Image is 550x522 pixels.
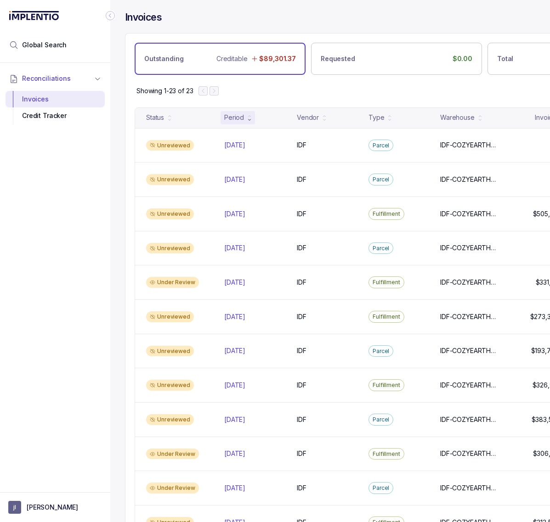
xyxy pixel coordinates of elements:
[224,209,245,219] p: [DATE]
[27,503,78,512] p: [PERSON_NAME]
[146,277,199,288] div: Under Review
[146,346,194,357] div: Unreviewed
[373,244,389,253] p: Parcel
[144,54,183,63] p: Outstanding
[297,113,319,122] div: Vendor
[440,175,499,184] p: IDF-COZYEARTH-KY, IDF-COZYEARTH-LEX, IDF-COZYEARTH-OH, IDF-COZYEARTH-UT1
[297,243,306,253] p: IDF
[453,54,472,63] p: $0.00
[105,10,116,21] div: Collapse Icon
[373,415,389,424] p: Parcel
[224,113,244,122] div: Period
[13,107,97,124] div: Credit Tracker
[369,113,384,122] div: Type
[8,501,21,514] span: User initials
[146,380,194,391] div: Unreviewed
[440,113,475,122] div: Warehouse
[224,140,245,150] p: [DATE]
[22,40,67,50] span: Global Search
[224,346,245,355] p: [DATE]
[373,312,400,321] p: Fulfillment
[125,11,162,24] h4: Invoices
[224,278,245,287] p: [DATE]
[146,140,194,151] div: Unreviewed
[224,483,245,493] p: [DATE]
[13,91,97,107] div: Invoices
[146,414,194,425] div: Unreviewed
[224,381,245,390] p: [DATE]
[297,209,306,219] p: IDF
[297,449,306,458] p: IDF
[146,174,194,185] div: Unreviewed
[440,483,499,493] p: IDF-COZYEARTH-KY, IDF-COZYEARTH-LEX, IDF-COZYEARTH-UT1
[373,209,400,219] p: Fulfillment
[297,140,306,150] p: IDF
[146,113,164,122] div: Status
[136,86,193,95] div: Remaining page entries
[373,278,400,287] p: Fulfillment
[297,381,306,390] p: IDF
[373,141,389,150] p: Parcel
[146,483,199,494] div: Under Review
[440,415,499,424] p: IDF-COZYEARTH-KY, IDF-COZYEARTH-LEX, IDF-COZYEARTH-UT1
[373,483,389,493] p: Parcel
[6,89,105,126] div: Reconciliations
[440,209,499,219] p: IDF-COZYEARTH-LEX, IDF-COZYEARTH-OH, IDF-COZYEARTH-UT1
[497,54,513,63] p: Total
[373,175,389,184] p: Parcel
[6,68,105,89] button: Reconciliations
[224,415,245,424] p: [DATE]
[8,501,102,514] button: User initials[PERSON_NAME]
[224,449,245,458] p: [DATE]
[440,278,499,287] p: IDF-COZYEARTH-LEX, IDF-COZYEARTH-UT1
[224,243,245,253] p: [DATE]
[216,54,248,63] p: Creditable
[22,74,71,83] span: Reconciliations
[297,175,306,184] p: IDF
[440,243,499,253] p: IDF-COZYEARTH-KY, IDF-COZYEARTH-LEX, IDF-COZYEARTH-UT1
[440,140,499,150] p: IDF-COZYEARTH-KY, IDF-COZYEARTH-LEX, IDF-COZYEARTH-OH, IDF-COZYEARTH-UT1
[297,415,306,424] p: IDF
[146,208,194,219] div: Unreviewed
[440,346,499,355] p: IDF-COZYEARTH-KY, IDF-COZYEARTH-LEX, IDF-COZYEARTH-UT1
[440,312,499,321] p: IDF-COZYEARTH-LEX, IDF-COZYEARTH-UT1
[224,312,245,321] p: [DATE]
[321,54,355,63] p: Requested
[297,346,306,355] p: IDF
[259,54,296,63] p: $89,301.37
[146,243,194,254] div: Unreviewed
[297,278,306,287] p: IDF
[146,311,194,322] div: Unreviewed
[136,86,193,95] p: Showing 1-23 of 23
[373,449,400,459] p: Fulfillment
[440,449,499,458] p: IDF-COZYEARTH-LEX, IDF-COZYEARTH-UT1
[297,483,306,493] p: IDF
[146,449,199,460] div: Under Review
[440,381,499,390] p: IDF-COZYEARTH-LEX, IDF-COZYEARTH-UT1
[297,312,306,321] p: IDF
[373,381,400,390] p: Fulfillment
[373,347,389,356] p: Parcel
[224,175,245,184] p: [DATE]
